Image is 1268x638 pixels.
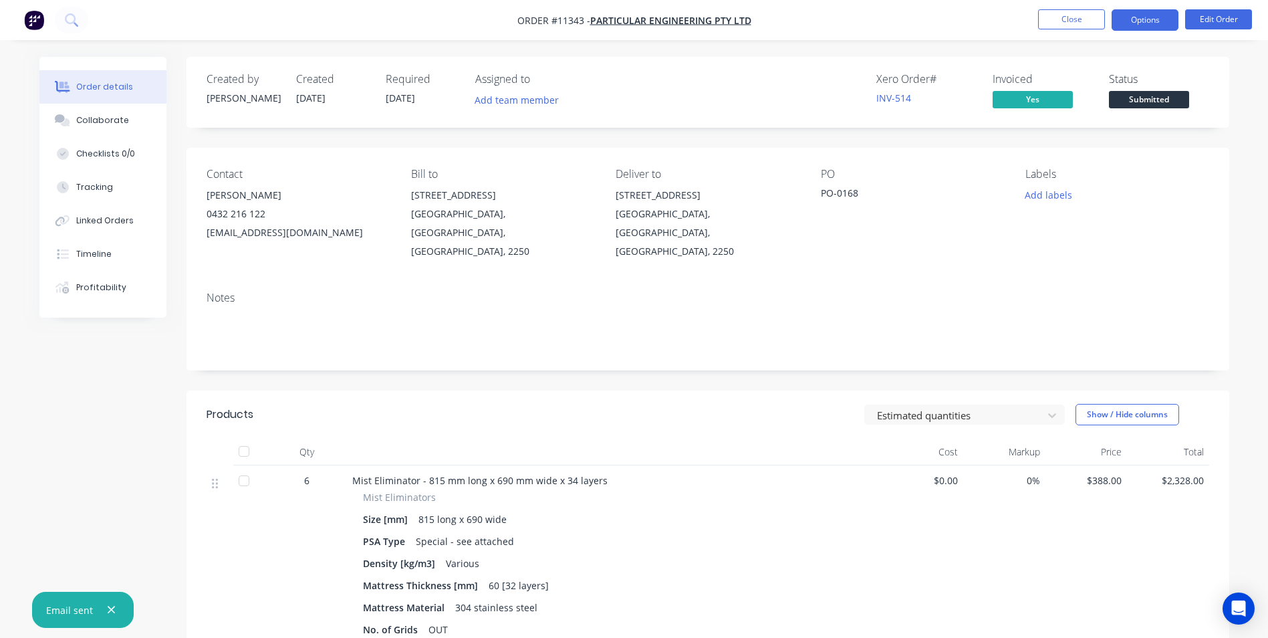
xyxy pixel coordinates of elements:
div: Special - see attached [410,532,519,551]
span: $388.00 [1051,473,1122,488]
div: Qty [267,439,347,465]
div: Timeline [76,248,112,260]
div: Contact [207,168,390,181]
div: Total [1127,439,1209,465]
button: Timeline [39,237,166,271]
button: Collaborate [39,104,166,137]
button: Add labels [1018,186,1080,204]
div: 60 [32 layers] [483,576,554,595]
img: Factory [24,10,44,30]
a: Particular Engineering Pty Ltd [590,14,751,27]
div: [PERSON_NAME]0432 216 122[EMAIL_ADDRESS][DOMAIN_NAME] [207,186,390,242]
div: Labels [1025,168,1209,181]
span: Yes [993,91,1073,108]
div: Bill to [411,168,594,181]
span: 0% [969,473,1040,488]
div: Size [mm] [363,510,413,529]
div: Checklists 0/0 [76,148,135,160]
div: Linked Orders [76,215,134,227]
div: Mattress Material [363,598,450,617]
div: [PERSON_NAME] [207,91,280,105]
div: Assigned to [475,73,609,86]
div: [STREET_ADDRESS][GEOGRAPHIC_DATA], [GEOGRAPHIC_DATA], [GEOGRAPHIC_DATA], 2250 [616,186,799,261]
button: Show / Hide columns [1075,404,1179,425]
div: [STREET_ADDRESS] [411,186,594,205]
div: Xero Order # [876,73,977,86]
div: Tracking [76,181,113,193]
button: Submitted [1109,91,1189,111]
div: Open Intercom Messenger [1223,593,1255,625]
div: Order details [76,81,133,93]
div: 0432 216 122 [207,205,390,223]
span: [DATE] [386,92,415,104]
div: [GEOGRAPHIC_DATA], [GEOGRAPHIC_DATA], [GEOGRAPHIC_DATA], 2250 [616,205,799,261]
span: Mist Eliminators [363,490,436,504]
button: Checklists 0/0 [39,137,166,171]
button: Add team member [467,91,565,109]
button: Edit Order [1185,9,1252,29]
div: Deliver to [616,168,799,181]
div: Notes [207,292,1209,304]
span: Order #11343 - [517,14,590,27]
button: Options [1112,9,1178,31]
div: Invoiced [993,73,1093,86]
div: PO-0168 [821,186,988,205]
span: $0.00 [887,473,959,488]
span: Mist Eliminator - 815 mm long x 690 mm wide x 34 layers [352,474,608,487]
div: Cost [882,439,964,465]
div: Products [207,407,253,423]
div: 304 stainless steel [450,598,543,617]
div: Mattress Thickness [mm] [363,576,483,595]
div: Price [1045,439,1128,465]
span: Submitted [1109,91,1189,108]
div: Status [1109,73,1209,86]
span: [DATE] [296,92,326,104]
div: PO [821,168,1004,181]
div: 815 long x 690 wide [413,510,512,529]
div: Email sent [46,603,93,617]
button: Tracking [39,171,166,204]
div: Required [386,73,459,86]
div: [EMAIL_ADDRESS][DOMAIN_NAME] [207,223,390,242]
div: Density [kg/m3] [363,554,440,573]
div: Created [296,73,370,86]
button: Close [1038,9,1105,29]
span: $2,328.00 [1132,473,1204,488]
a: INV-514 [876,92,911,104]
div: [PERSON_NAME] [207,186,390,205]
div: Created by [207,73,280,86]
div: Markup [963,439,1045,465]
button: Profitability [39,271,166,304]
div: PSA Type [363,532,410,551]
button: Linked Orders [39,204,166,237]
div: [STREET_ADDRESS] [616,186,799,205]
div: Collaborate [76,114,129,126]
span: 6 [304,473,309,488]
div: [STREET_ADDRESS][GEOGRAPHIC_DATA], [GEOGRAPHIC_DATA], [GEOGRAPHIC_DATA], 2250 [411,186,594,261]
div: [GEOGRAPHIC_DATA], [GEOGRAPHIC_DATA], [GEOGRAPHIC_DATA], 2250 [411,205,594,261]
button: Order details [39,70,166,104]
div: Profitability [76,282,126,294]
button: Add team member [475,91,566,109]
div: Various [440,554,485,573]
